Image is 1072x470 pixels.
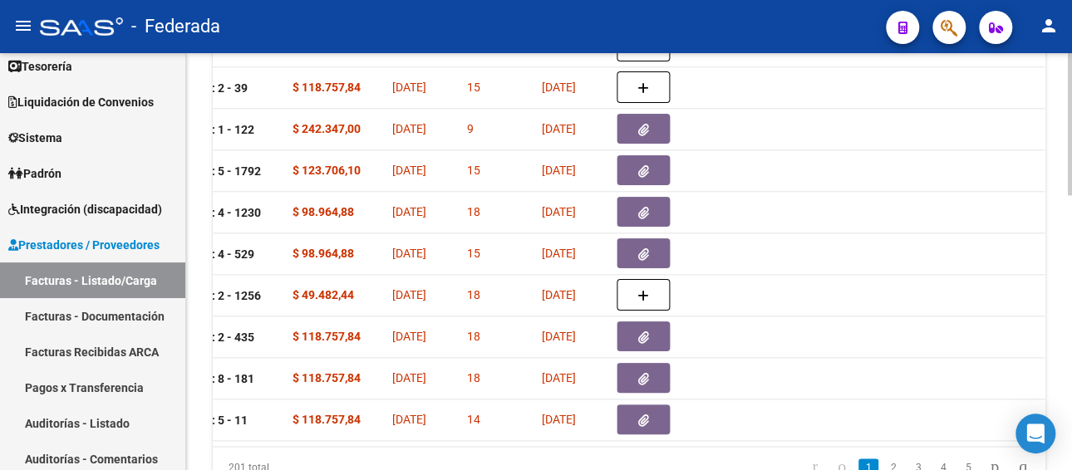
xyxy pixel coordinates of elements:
span: [DATE] [542,288,576,301]
span: [DATE] [392,205,426,218]
span: Tesorería [8,57,72,76]
strong: $ 118.757,84 [293,371,361,384]
span: Integración (discapacidad) [8,200,162,218]
span: Sistema [8,129,62,147]
span: - Federada [131,8,220,45]
span: [DATE] [542,371,576,384]
strong: $ 49.482,44 [293,288,354,301]
span: 15 [467,247,480,260]
span: Liquidación de Convenios [8,93,154,111]
span: [DATE] [392,247,426,260]
span: [DATE] [392,371,426,384]
span: [DATE] [392,330,426,343]
strong: $ 123.706,10 [293,164,361,177]
span: [DATE] [542,164,576,177]
span: [DATE] [392,81,426,94]
span: Padrón [8,164,61,183]
span: [DATE] [542,413,576,426]
span: 14 [467,413,480,426]
strong: $ 98.964,88 [293,205,354,218]
strong: $ 118.757,84 [293,81,361,94]
span: 15 [467,164,480,177]
strong: $ 118.757,84 [293,413,361,426]
span: [DATE] [392,288,426,301]
span: 18 [467,288,480,301]
span: [DATE] [542,205,576,218]
strong: $ 98.964,88 [293,247,354,260]
div: Open Intercom Messenger [1015,414,1055,453]
mat-icon: person [1039,16,1059,36]
span: 15 [467,81,480,94]
strong: $ 242.347,00 [293,122,361,135]
span: [DATE] [542,81,576,94]
span: 18 [467,330,480,343]
span: [DATE] [542,247,576,260]
span: 18 [467,371,480,384]
strong: $ 118.757,84 [293,330,361,343]
span: [DATE] [542,122,576,135]
span: 9 [467,122,474,135]
mat-icon: menu [13,16,33,36]
span: 18 [467,205,480,218]
span: [DATE] [392,122,426,135]
span: Prestadores / Proveedores [8,236,160,254]
span: [DATE] [542,330,576,343]
span: [DATE] [392,413,426,426]
span: [DATE] [392,164,426,177]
